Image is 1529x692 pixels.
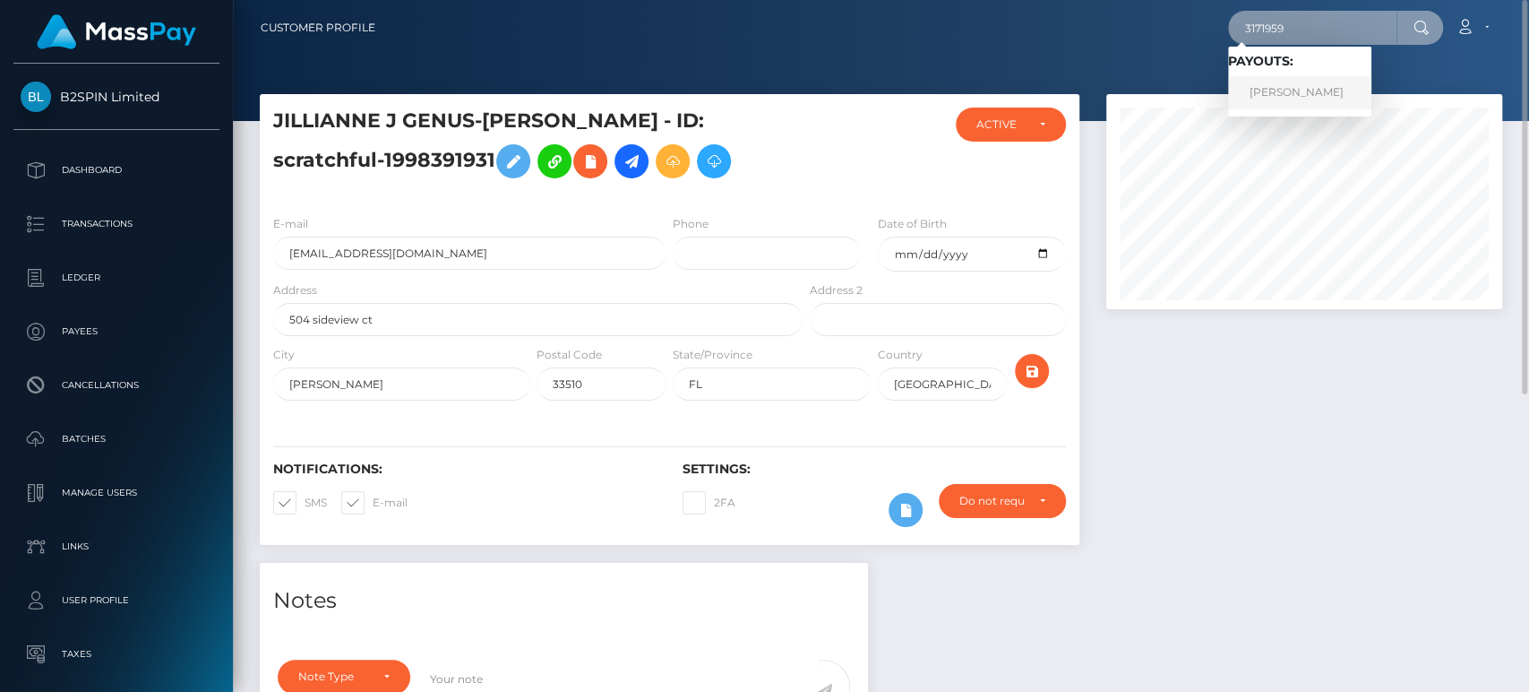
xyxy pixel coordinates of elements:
a: [PERSON_NAME] [1228,76,1371,109]
label: Postal Code [537,347,602,363]
label: State/Province [673,347,752,363]
span: B2SPIN Limited [13,89,219,105]
button: Do not require [939,484,1065,518]
p: Links [21,533,212,560]
img: MassPay Logo [37,14,196,49]
p: Manage Users [21,480,212,506]
label: 2FA [683,491,735,515]
a: Batches [13,417,219,462]
h4: Notes [273,585,855,617]
label: Country [878,347,923,363]
img: B2SPIN Limited [21,82,51,112]
p: Transactions [21,211,212,238]
label: Address 2 [810,282,863,298]
label: Date of Birth [878,216,947,232]
p: Batches [21,426,212,453]
input: Search... [1228,11,1396,45]
a: Manage Users [13,471,219,515]
label: Address [273,282,317,298]
p: Ledger [21,264,212,291]
p: Cancellations [21,372,212,399]
a: Cancellations [13,363,219,408]
h6: Settings: [683,462,1065,477]
h5: JILLIANNE J GENUS-[PERSON_NAME] - ID: scratchful-1998391931 [273,108,793,187]
p: Taxes [21,641,212,668]
h6: Payouts: [1228,54,1371,69]
p: User Profile [21,587,212,614]
label: Phone [673,216,709,232]
a: Dashboard [13,148,219,193]
a: Ledger [13,255,219,300]
h6: Notifications: [273,462,656,477]
a: Initiate Payout [614,144,649,178]
label: SMS [273,491,327,515]
a: User Profile [13,578,219,623]
a: Links [13,524,219,569]
a: Taxes [13,632,219,677]
label: City [273,347,295,363]
div: Note Type [298,670,369,684]
a: Customer Profile [261,9,375,47]
button: ACTIVE [956,108,1065,142]
a: Payees [13,309,219,354]
label: E-mail [341,491,408,515]
p: Dashboard [21,157,212,184]
div: Do not require [959,494,1024,508]
a: Transactions [13,202,219,247]
label: E-mail [273,216,308,232]
p: Payees [21,318,212,345]
div: ACTIVE [976,117,1024,132]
